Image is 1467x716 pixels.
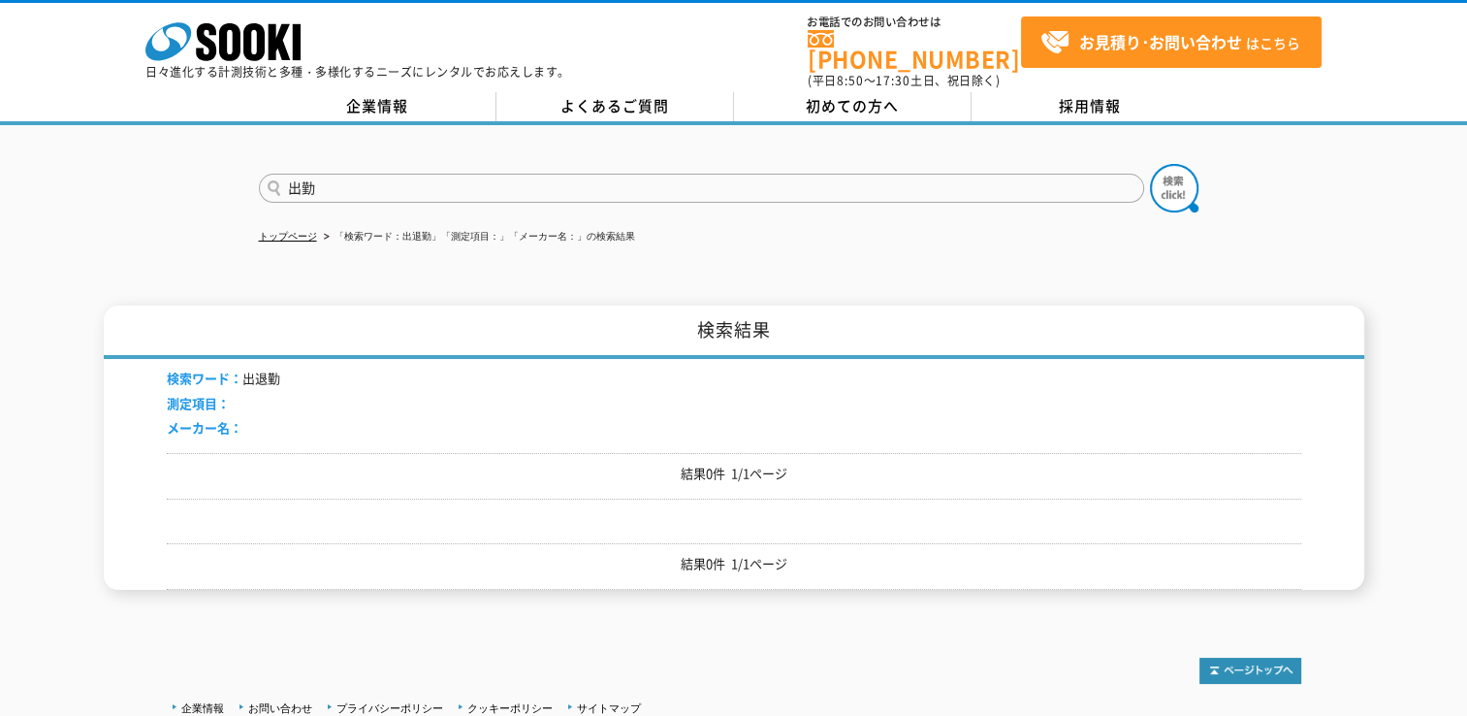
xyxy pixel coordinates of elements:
[320,227,635,247] li: 「検索ワード：出退勤」「測定項目：」「メーカー名：」の検索結果
[808,16,1021,28] span: お電話でのお問い合わせは
[259,174,1144,203] input: 商品名、型式、NETIS番号を入力してください
[972,92,1209,121] a: 採用情報
[1150,164,1198,212] img: btn_search.png
[167,554,1301,574] p: 結果0件 1/1ページ
[167,369,242,387] span: 検索ワード：
[734,92,972,121] a: 初めての方へ
[145,66,570,78] p: 日々進化する計測技術と多種・多様化するニーズにレンタルでお応えします。
[167,369,280,389] li: 出退勤
[1079,30,1242,53] strong: お見積り･お問い合わせ
[167,418,242,437] span: メーカー名：
[167,464,1301,484] p: 結果0件 1/1ページ
[496,92,734,121] a: よくあるご質問
[248,702,312,714] a: お問い合わせ
[167,394,230,412] span: 測定項目：
[336,702,443,714] a: プライバシーポリシー
[259,92,496,121] a: 企業情報
[181,702,224,714] a: 企業情報
[104,306,1364,359] h1: 検索結果
[808,72,1000,89] span: (平日 ～ 土日、祝日除く)
[808,30,1021,70] a: [PHONE_NUMBER]
[577,702,641,714] a: サイトマップ
[837,72,864,89] span: 8:50
[1040,28,1300,57] span: はこちら
[876,72,910,89] span: 17:30
[1021,16,1322,68] a: お見積り･お問い合わせはこちら
[467,702,553,714] a: クッキーポリシー
[806,95,899,116] span: 初めての方へ
[259,231,317,242] a: トップページ
[1199,658,1301,684] img: トップページへ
